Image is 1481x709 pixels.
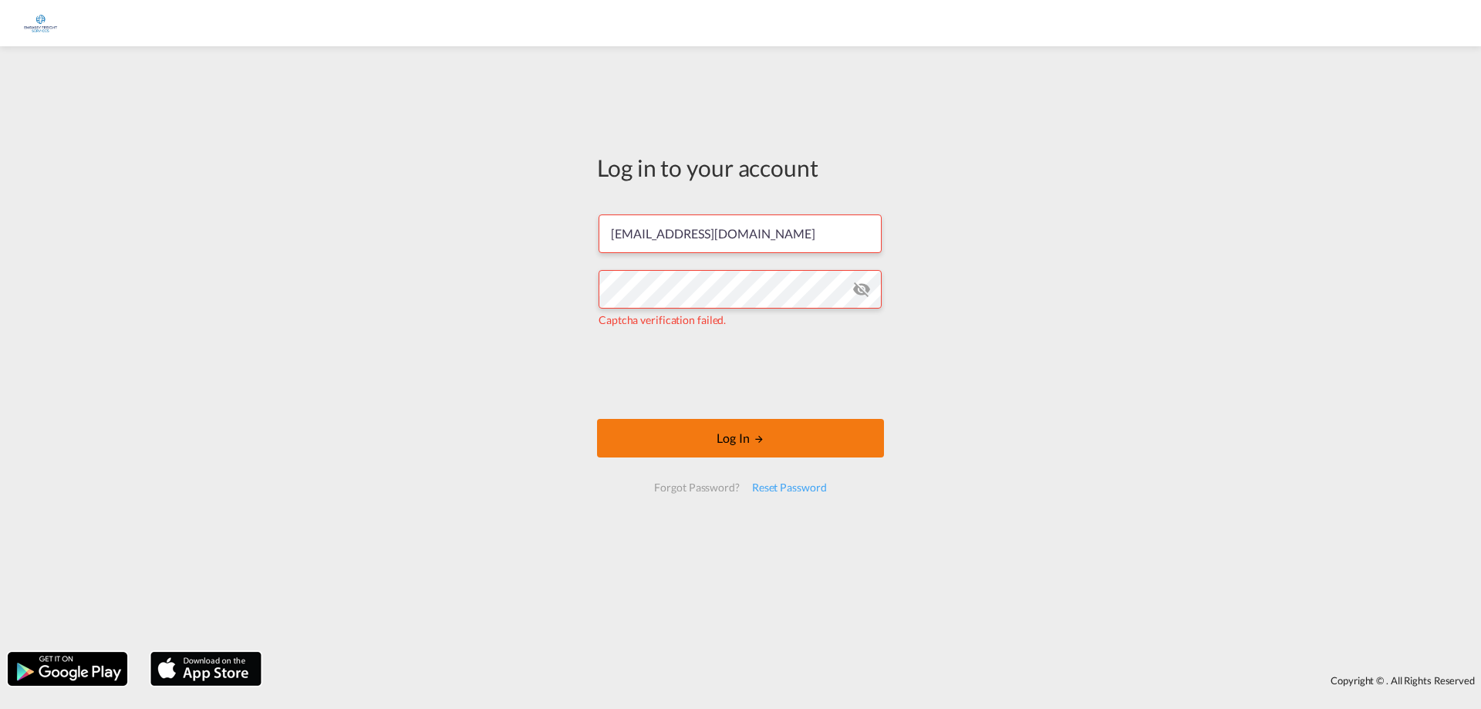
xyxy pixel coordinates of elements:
[6,650,129,687] img: google.png
[597,419,884,457] button: LOGIN
[746,474,833,501] div: Reset Password
[23,6,58,41] img: 6a2c35f0b7c411ef99d84d375d6e7407.jpg
[599,214,882,253] input: Enter email/phone number
[597,151,884,184] div: Log in to your account
[269,667,1481,694] div: Copyright © . All Rights Reserved
[852,280,871,299] md-icon: icon-eye-off
[599,313,726,326] span: Captcha verification failed.
[149,650,263,687] img: apple.png
[623,343,858,403] iframe: reCAPTCHA
[648,474,745,501] div: Forgot Password?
